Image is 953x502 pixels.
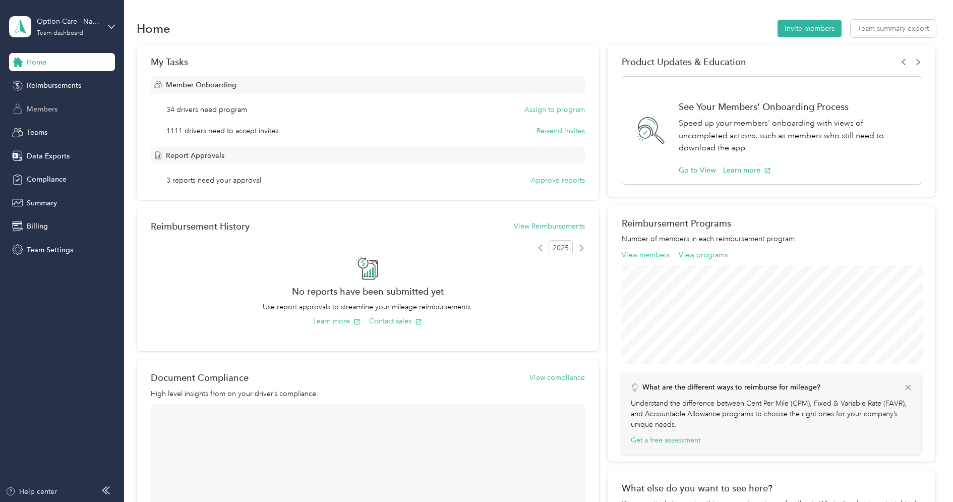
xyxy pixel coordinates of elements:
div: Option Care - Naven Health [37,16,100,27]
span: 2025 [549,240,573,255]
span: Members [27,104,57,115]
span: 3 reports need your approval [166,175,261,186]
span: Data Exports [27,151,70,161]
p: Use report approvals to streamline your mileage reimbursements. [151,302,585,312]
p: Speed up your members' onboarding with views of uncompleted actions, such as members who still ne... [679,117,910,154]
h1: See Your Members' Onboarding Process [679,101,910,112]
span: Team Settings [27,245,73,255]
button: Re-send invites [537,126,585,136]
h2: Reimbursement Programs [622,218,921,229]
span: Summary [27,198,57,208]
span: Teams [27,127,47,138]
button: Learn more [723,165,771,176]
button: View members [622,250,670,260]
p: Number of members in each reimbursement program. [622,234,921,244]
h2: Reimbursement History [151,221,250,232]
h1: Home [137,23,170,34]
div: Team dashboard [37,30,83,36]
span: 1111 drivers need to accept invites [166,126,278,136]
button: Invite members [778,20,842,37]
div: What else do you want to see here? [622,483,921,493]
button: View Reimbursements [514,221,585,232]
button: Assign to program [524,104,585,115]
iframe: Everlance-gr Chat Button Frame [897,445,953,502]
button: Help center [6,486,57,497]
span: Home [27,57,46,68]
button: Approve reports [531,175,585,186]
span: Product Updates & Education [622,57,746,67]
span: Reimbursements [27,80,81,91]
button: View programs [679,250,728,260]
button: Learn more [313,316,361,326]
p: Understand the difference between Cent Per Mile (CPM), Fixed & Variable Rate (FAVR), and Accounta... [631,398,913,430]
button: Get a free assessment [631,435,700,445]
span: 34 drivers need program [166,104,247,115]
button: View compliance [529,372,585,383]
h2: No reports have been submitted yet [151,286,585,297]
button: Go to View [679,165,716,176]
span: Member Onboarding [166,80,236,90]
div: My Tasks [151,57,585,67]
span: Billing [27,221,48,232]
button: Team summary export [851,20,936,37]
button: Contact sales [369,316,422,326]
p: High level insights from on your driver’s compliance. [151,388,585,399]
p: What are the different ways to reimburse for mileage? [642,382,820,393]
span: Compliance [27,174,67,185]
h2: Document Compliance [151,372,249,383]
span: Report Approvals [166,150,224,161]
